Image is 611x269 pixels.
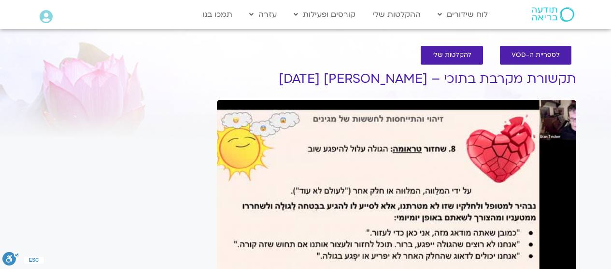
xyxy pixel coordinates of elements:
a: תמכו בנו [198,5,237,24]
a: להקלטות שלי [421,46,483,65]
img: תודעה בריאה [532,7,574,22]
span: לספריית ה-VOD [512,52,560,59]
a: לוח שידורים [433,5,493,24]
a: ההקלטות שלי [368,5,426,24]
a: קורסים ופעילות [289,5,360,24]
h1: תקשורת מקרבת בתוכי – [PERSON_NAME] [DATE] [217,72,576,86]
a: עזרה [244,5,282,24]
a: לספריית ה-VOD [500,46,571,65]
span: להקלטות שלי [432,52,471,59]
